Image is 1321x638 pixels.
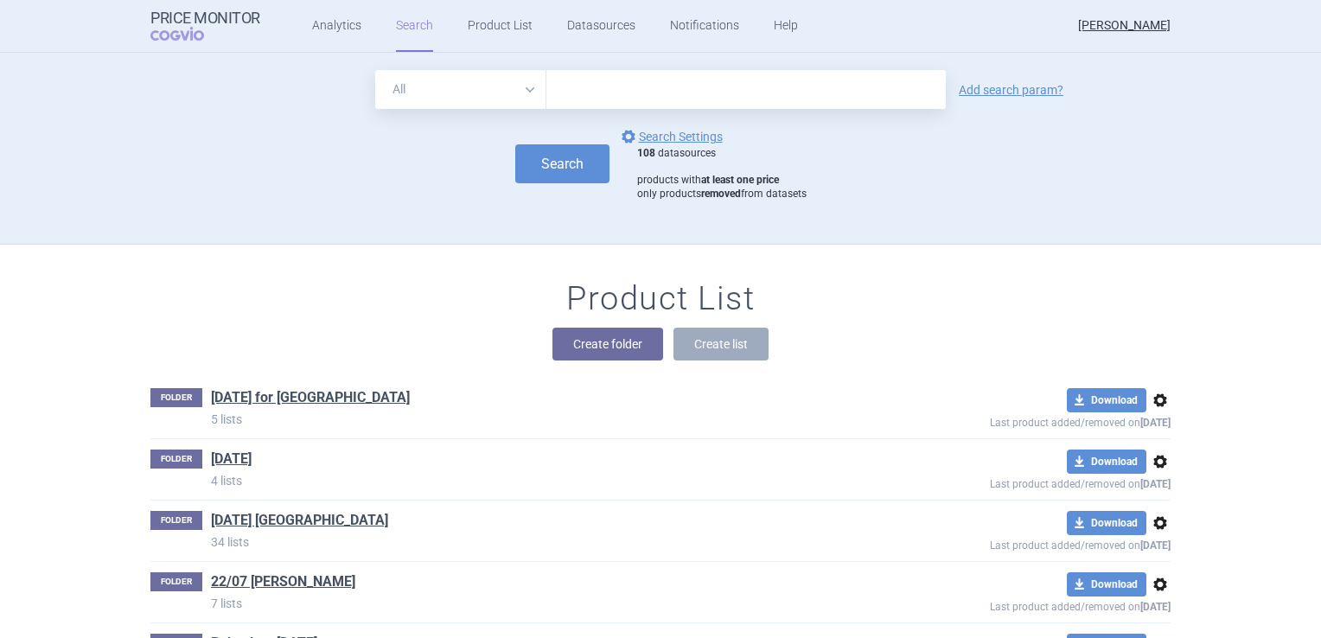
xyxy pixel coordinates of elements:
p: 7 lists [211,595,865,612]
a: [DATE] for [GEOGRAPHIC_DATA] [211,388,410,407]
p: Last product added/removed on [865,474,1171,490]
button: Create folder [552,328,663,360]
p: FOLDER [150,511,202,530]
p: 4 lists [211,472,865,489]
p: 34 lists [211,533,865,551]
a: [DATE] [211,450,252,469]
a: [DATE] [GEOGRAPHIC_DATA] [211,511,388,530]
h1: 16/01/2025 [211,450,252,472]
h1: Product List [566,279,755,319]
button: Search [515,144,609,183]
h1: 22/07 DANA [211,572,355,595]
p: FOLDER [150,450,202,469]
strong: [DATE] [1140,539,1171,552]
p: Last product added/removed on [865,412,1171,429]
p: Last product added/removed on [865,535,1171,552]
strong: at least one price [701,174,779,186]
a: Price MonitorCOGVIO [150,10,260,42]
button: Download [1067,511,1146,535]
button: Download [1067,450,1146,474]
strong: [DATE] [1140,478,1171,490]
div: datasources products with only products from datasets [637,147,807,201]
p: FOLDER [150,388,202,407]
strong: removed [701,188,741,200]
a: Add search param? [959,84,1063,96]
strong: [DATE] [1140,601,1171,613]
button: Download [1067,572,1146,597]
span: COGVIO [150,27,228,41]
strong: 108 [637,147,655,159]
p: 5 lists [211,411,865,428]
a: Search Settings [618,126,723,147]
strong: [DATE] [1140,417,1171,429]
p: FOLDER [150,572,202,591]
h1: 17/07/2025 Beksultan [211,511,388,533]
button: Create list [673,328,769,360]
p: Last product added/removed on [865,597,1171,613]
a: 22/07 [PERSON_NAME] [211,572,355,591]
button: Download [1067,388,1146,412]
h1: 09/09/2025 for Beksultan [211,388,410,411]
strong: Price Monitor [150,10,260,27]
